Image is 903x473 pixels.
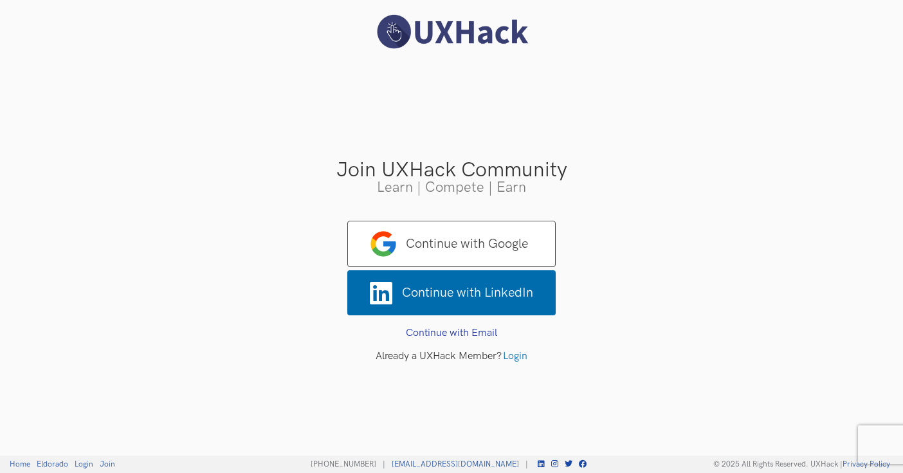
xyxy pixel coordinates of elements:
[371,13,532,51] img: UXHack logo
[347,221,556,267] a: Continue with Google
[100,459,115,469] a: Join
[10,181,893,195] h3: Learn | Compete | Earn
[406,327,497,339] a: Continue with Email
[75,459,93,469] a: Login
[307,459,379,469] li: [PHONE_NUMBER]
[522,459,531,469] li: |
[37,459,68,469] a: Eldorado
[10,459,30,469] a: Home
[843,459,890,469] a: Privacy Policy
[370,231,396,257] img: google-logo.png
[503,350,527,362] a: Login
[392,459,519,469] a: [EMAIL_ADDRESS][DOMAIN_NAME]
[376,350,502,362] span: Already a UXHack Member?
[347,270,556,315] a: Continue with LinkedIn
[713,459,890,469] p: © 2025 All Rights Reserved. UXHack |
[379,459,388,469] li: |
[10,160,893,181] h3: Join UXHack Community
